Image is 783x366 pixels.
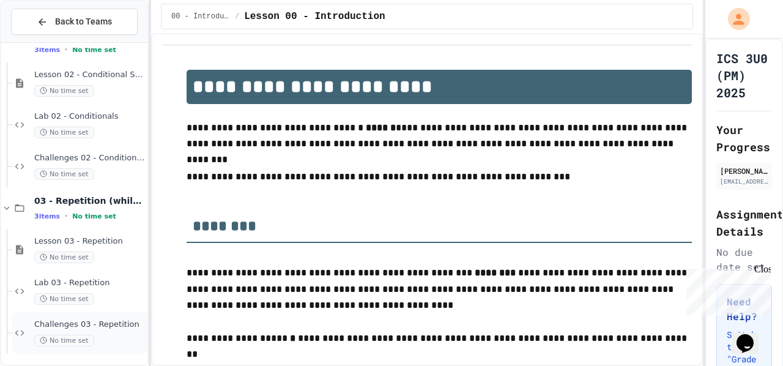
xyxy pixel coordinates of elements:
span: No time set [72,212,116,220]
div: Chat with us now!Close [5,5,84,78]
span: Back to Teams [55,15,112,28]
span: Lesson 00 - Introduction [244,9,385,24]
span: No time set [34,85,94,97]
span: • [65,45,67,54]
span: 3 items [34,46,60,54]
div: No due date set [716,245,772,274]
span: No time set [34,293,94,305]
h1: ICS 3U0 (PM) 2025 [716,50,772,101]
span: Lab 03 - Repetition [34,278,145,288]
span: Challenges 03 - Repetition [34,319,145,330]
span: No time set [34,127,94,138]
button: Back to Teams [11,9,138,35]
div: My Account [715,5,753,33]
iframe: chat widget [681,264,771,316]
h2: Your Progress [716,121,772,155]
span: 03 - Repetition (while and for) [34,195,145,206]
span: Lesson 03 - Repetition [34,236,145,247]
span: • [65,211,67,221]
div: [PERSON_NAME] [720,165,768,176]
span: No time set [34,252,94,263]
span: No time set [34,335,94,346]
iframe: chat widget [732,317,771,354]
span: 3 items [34,212,60,220]
span: Lesson 02 - Conditional Statements (if) [34,70,145,80]
span: Challenges 02 - Conditionals [34,153,145,163]
span: Lab 02 - Conditionals [34,111,145,122]
span: No time set [72,46,116,54]
span: / [235,12,239,21]
div: [EMAIL_ADDRESS][DOMAIN_NAME] [720,177,768,186]
span: No time set [34,168,94,180]
h2: Assignment Details [716,206,772,240]
span: 00 - Introduction [171,12,230,21]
